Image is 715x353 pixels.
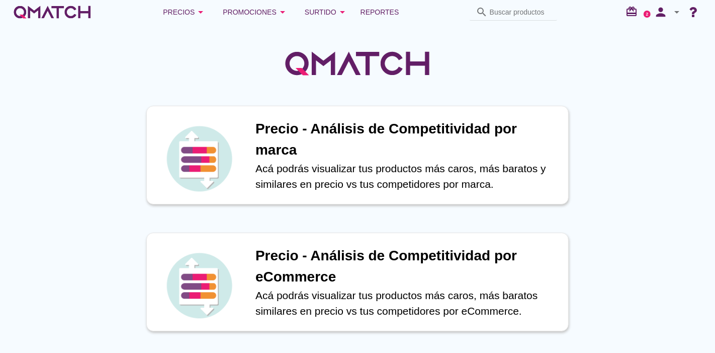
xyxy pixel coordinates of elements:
i: search [476,6,488,18]
h1: Precio - Análisis de Competitividad por marca [255,118,558,161]
p: Acá podrás visualizar tus productos más caros, más baratos y similares en precio vs tus competido... [255,161,558,192]
i: arrow_drop_down [195,6,207,18]
a: 2 [644,11,651,18]
i: arrow_drop_down [671,6,683,18]
i: arrow_drop_down [277,6,289,18]
img: icon [164,123,234,194]
button: Promociones [215,2,297,22]
a: Reportes [356,2,403,22]
input: Buscar productos [490,4,551,20]
p: Acá podrás visualizar tus productos más caros, más baratos similares en precio vs tus competidore... [255,288,558,319]
span: Reportes [361,6,399,18]
div: Promociones [223,6,289,18]
a: white-qmatch-logo [12,2,93,22]
i: person [651,5,671,19]
i: redeem [625,6,642,18]
button: Precios [155,2,215,22]
div: Surtido [305,6,348,18]
button: Surtido [297,2,356,22]
img: QMatchLogo [282,38,433,89]
img: icon [164,250,234,321]
a: iconPrecio - Análisis de Competitividad por eCommerceAcá podrás visualizar tus productos más caro... [132,233,583,331]
a: iconPrecio - Análisis de Competitividad por marcaAcá podrás visualizar tus productos más caros, m... [132,106,583,204]
h1: Precio - Análisis de Competitividad por eCommerce [255,245,558,288]
div: Precios [163,6,207,18]
i: arrow_drop_down [336,6,348,18]
text: 2 [646,12,649,16]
